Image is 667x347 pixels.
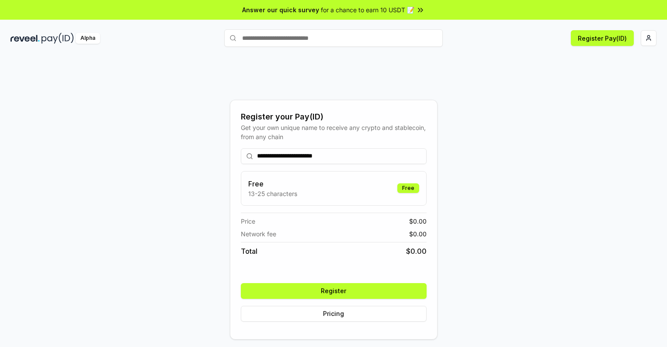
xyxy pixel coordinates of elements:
[241,283,427,299] button: Register
[241,246,257,256] span: Total
[248,179,297,189] h3: Free
[409,229,427,238] span: $ 0.00
[241,123,427,141] div: Get your own unique name to receive any crypto and stablecoin, from any chain
[241,306,427,322] button: Pricing
[241,217,255,226] span: Price
[241,229,276,238] span: Network fee
[42,33,74,44] img: pay_id
[321,5,414,14] span: for a chance to earn 10 USDT 📝
[76,33,100,44] div: Alpha
[242,5,319,14] span: Answer our quick survey
[10,33,40,44] img: reveel_dark
[571,30,634,46] button: Register Pay(ID)
[248,189,297,198] p: 13-25 characters
[397,183,419,193] div: Free
[406,246,427,256] span: $ 0.00
[409,217,427,226] span: $ 0.00
[241,111,427,123] div: Register your Pay(ID)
